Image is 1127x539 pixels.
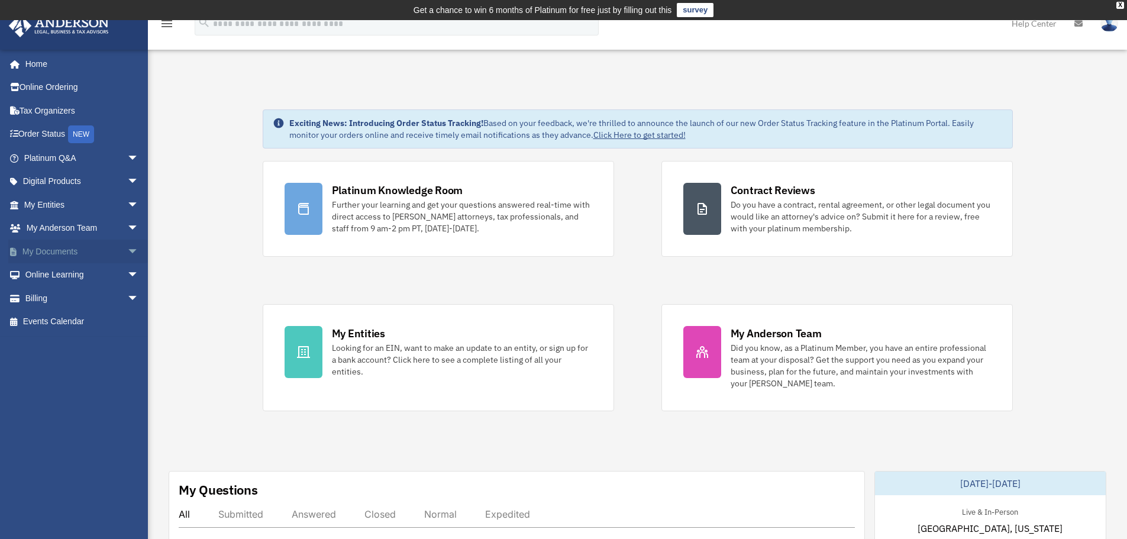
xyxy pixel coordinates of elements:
[731,183,815,198] div: Contract Reviews
[198,16,211,29] i: search
[661,161,1013,257] a: Contract Reviews Do you have a contract, rental agreement, or other legal document you would like...
[160,21,174,31] a: menu
[127,240,151,264] span: arrow_drop_down
[8,240,157,263] a: My Documentsarrow_drop_down
[127,193,151,217] span: arrow_drop_down
[677,3,713,17] a: survey
[8,146,157,170] a: Platinum Q&Aarrow_drop_down
[127,170,151,194] span: arrow_drop_down
[332,199,592,234] div: Further your learning and get your questions answered real-time with direct access to [PERSON_NAM...
[593,130,686,140] a: Click Here to get started!
[8,193,157,217] a: My Entitiesarrow_drop_down
[485,508,530,520] div: Expedited
[414,3,672,17] div: Get a chance to win 6 months of Platinum for free just by filling out this
[8,310,157,334] a: Events Calendar
[127,263,151,288] span: arrow_drop_down
[731,199,991,234] div: Do you have a contract, rental agreement, or other legal document you would like an attorney's ad...
[8,99,157,122] a: Tax Organizers
[127,286,151,311] span: arrow_drop_down
[218,508,263,520] div: Submitted
[8,263,157,287] a: Online Learningarrow_drop_down
[8,52,151,76] a: Home
[8,217,157,240] a: My Anderson Teamarrow_drop_down
[424,508,457,520] div: Normal
[731,342,991,389] div: Did you know, as a Platinum Member, you have an entire professional team at your disposal? Get th...
[332,183,463,198] div: Platinum Knowledge Room
[8,170,157,193] a: Digital Productsarrow_drop_down
[332,342,592,377] div: Looking for an EIN, want to make an update to an entity, or sign up for a bank account? Click her...
[127,217,151,241] span: arrow_drop_down
[263,161,614,257] a: Platinum Knowledge Room Further your learning and get your questions answered real-time with dire...
[875,472,1106,495] div: [DATE]-[DATE]
[661,304,1013,411] a: My Anderson Team Did you know, as a Platinum Member, you have an entire professional team at your...
[918,521,1063,535] span: [GEOGRAPHIC_DATA], [US_STATE]
[263,304,614,411] a: My Entities Looking for an EIN, want to make an update to an entity, or sign up for a bank accoun...
[289,118,483,128] strong: Exciting News: Introducing Order Status Tracking!
[179,481,258,499] div: My Questions
[160,17,174,31] i: menu
[332,326,385,341] div: My Entities
[292,508,336,520] div: Answered
[8,286,157,310] a: Billingarrow_drop_down
[952,505,1028,517] div: Live & In-Person
[8,76,157,99] a: Online Ordering
[179,508,190,520] div: All
[731,326,822,341] div: My Anderson Team
[68,125,94,143] div: NEW
[289,117,1003,141] div: Based on your feedback, we're thrilled to announce the launch of our new Order Status Tracking fe...
[5,14,112,37] img: Anderson Advisors Platinum Portal
[1100,15,1118,32] img: User Pic
[1116,2,1124,9] div: close
[127,146,151,170] span: arrow_drop_down
[364,508,396,520] div: Closed
[8,122,157,147] a: Order StatusNEW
